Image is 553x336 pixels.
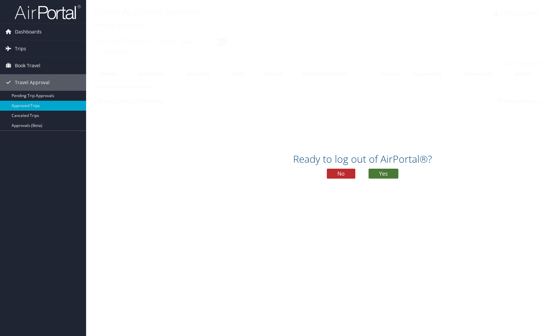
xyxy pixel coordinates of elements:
[15,4,81,20] img: airportal-logo.png
[327,169,355,179] button: No
[15,24,42,40] span: Dashboards
[15,40,26,57] span: Trips
[15,57,40,74] span: Book Travel
[369,169,398,179] button: Yes
[15,74,50,91] span: Travel Approval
